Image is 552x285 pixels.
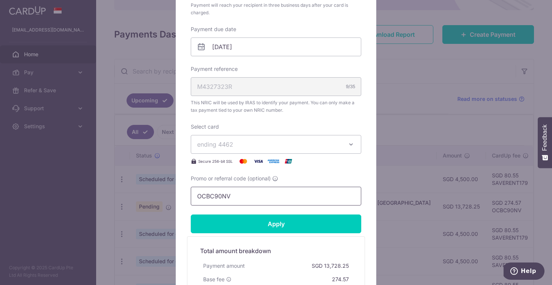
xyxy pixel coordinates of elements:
label: Select card [191,123,219,130]
span: Promo or referral code (optional) [191,175,271,182]
div: Payment will reach your recipient in three business days after your card is charged. [191,1,361,16]
span: Base fee [203,276,225,283]
input: DD / MM / YYYY [191,37,361,56]
div: Payment amount [200,259,248,273]
label: Payment reference [191,65,238,73]
span: Feedback [541,124,548,151]
iframe: Opens a widget where you can find more information [504,262,544,281]
input: Apply [191,214,361,233]
span: Secure 256-bit SSL [198,158,233,164]
label: Payment due date [191,25,236,33]
div: 9/35 [346,83,355,90]
button: ending 4462 [191,135,361,154]
span: ending 4462 [197,141,233,148]
img: Mastercard [236,157,251,166]
h5: Total amount breakdown [200,246,352,255]
span: This NRIC will be used by IRAS to identify your payment. You can only make a tax payment tied to ... [191,99,361,114]
img: UnionPay [281,157,296,166]
img: American Express [266,157,281,166]
div: SGD 13,728.25 [309,259,352,273]
img: Visa [251,157,266,166]
button: Feedback - Show survey [538,117,552,168]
